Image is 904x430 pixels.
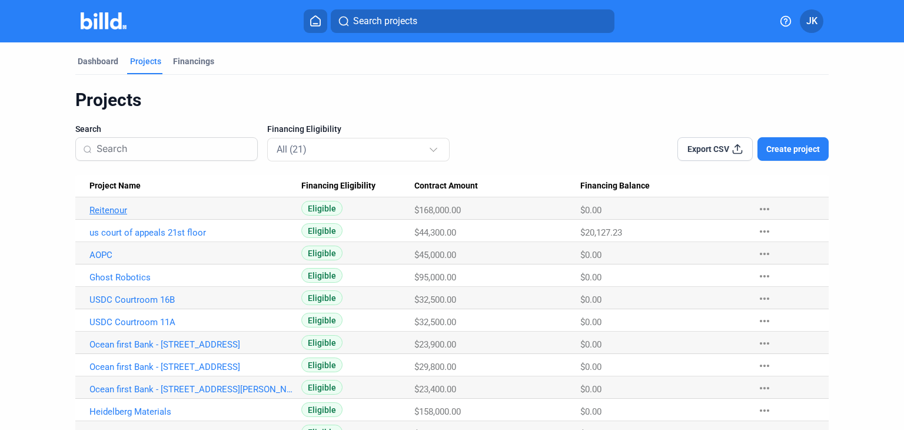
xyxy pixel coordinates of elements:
[800,9,823,33] button: JK
[757,403,772,418] mat-icon: more_horiz
[301,380,343,395] span: Eligible
[75,123,101,135] span: Search
[414,384,456,395] span: $23,400.00
[580,250,601,260] span: $0.00
[414,181,478,191] span: Contract Amount
[75,89,829,111] div: Projects
[757,202,772,216] mat-icon: more_horiz
[78,55,118,67] div: Dashboard
[301,201,343,216] span: Eligible
[580,406,601,417] span: $0.00
[414,205,461,216] span: $168,000.00
[301,223,343,238] span: Eligible
[757,381,772,395] mat-icon: more_horiz
[89,406,294,417] a: Heidelberg Materials
[301,335,343,350] span: Eligible
[89,362,294,372] a: Ocean first Bank - [STREET_ADDRESS]
[757,359,772,373] mat-icon: more_horiz
[757,224,772,239] mat-icon: more_horiz
[766,143,820,155] span: Create project
[267,123,341,135] span: Financing Eligibility
[89,250,294,260] a: AOPC
[580,272,601,283] span: $0.00
[301,313,343,328] span: Eligible
[580,362,601,372] span: $0.00
[414,227,456,238] span: $44,300.00
[414,181,580,191] div: Contract Amount
[414,295,456,305] span: $32,500.00
[89,227,294,238] a: us court of appeals 21st floor
[757,314,772,328] mat-icon: more_horiz
[677,137,753,161] button: Export CSV
[301,268,343,283] span: Eligible
[580,227,622,238] span: $20,127.23
[580,295,601,305] span: $0.00
[580,339,601,350] span: $0.00
[414,339,456,350] span: $23,900.00
[331,9,614,33] button: Search projects
[414,362,456,372] span: $29,800.00
[580,384,601,395] span: $0.00
[130,55,161,67] div: Projects
[301,358,343,372] span: Eligible
[301,402,343,417] span: Eligible
[301,181,375,191] span: Financing Eligibility
[414,272,456,283] span: $95,000.00
[301,290,343,305] span: Eligible
[89,272,294,283] a: Ghost Robotics
[414,406,461,417] span: $158,000.00
[757,137,829,161] button: Create project
[89,181,301,191] div: Project Name
[301,246,343,260] span: Eligible
[277,144,307,155] mat-select-trigger: All (21)
[353,14,417,28] span: Search projects
[580,181,746,191] div: Financing Balance
[757,247,772,261] mat-icon: more_horiz
[414,317,456,328] span: $32,500.00
[89,205,294,216] a: Reitenour
[89,295,294,305] a: USDC Courtroom 16B
[89,384,294,395] a: Ocean first Bank - [STREET_ADDRESS][PERSON_NAME]
[757,292,772,306] mat-icon: more_horiz
[301,181,414,191] div: Financing Eligibility
[97,137,250,161] input: Search
[81,12,127,29] img: Billd Company Logo
[806,14,817,28] span: JK
[89,181,141,191] span: Project Name
[757,269,772,283] mat-icon: more_horiz
[414,250,456,260] span: $45,000.00
[687,143,729,155] span: Export CSV
[89,339,294,350] a: Ocean first Bank - [STREET_ADDRESS]
[580,317,601,328] span: $0.00
[757,336,772,350] mat-icon: more_horiz
[173,55,214,67] div: Financings
[580,181,650,191] span: Financing Balance
[580,205,601,216] span: $0.00
[89,317,294,328] a: USDC Courtroom 11A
